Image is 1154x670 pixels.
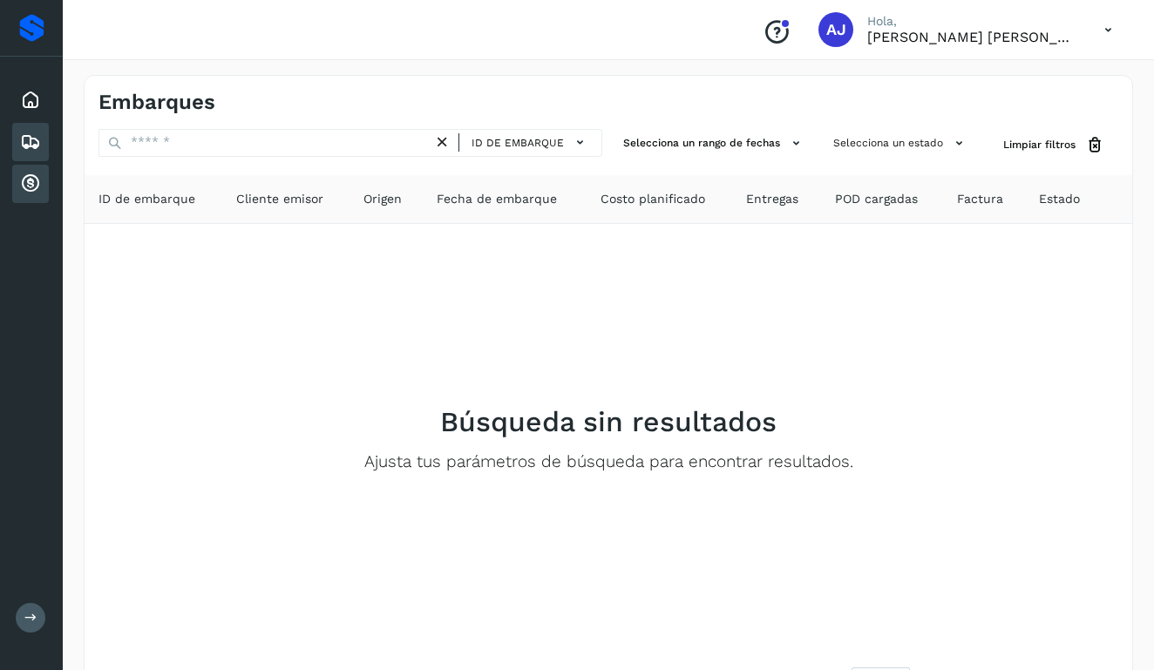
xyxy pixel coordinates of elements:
p: Hola, [867,14,1076,29]
p: Ajusta tus parámetros de búsqueda para encontrar resultados. [364,452,853,472]
h2: Búsqueda sin resultados [440,405,777,438]
span: Fecha de embarque [437,190,557,208]
div: Embarques [12,123,49,161]
span: Entregas [746,190,798,208]
span: Factura [957,190,1003,208]
span: Origen [363,190,402,208]
span: Limpiar filtros [1003,137,1076,152]
span: ID de embarque [472,135,564,151]
button: Selecciona un rango de fechas [616,129,812,158]
div: Inicio [12,81,49,119]
button: Selecciona un estado [826,129,975,158]
h4: Embarques [98,90,215,115]
span: Estado [1039,190,1080,208]
span: Costo planificado [601,190,705,208]
span: ID de embarque [98,190,195,208]
button: Limpiar filtros [989,129,1118,161]
p: Alejandro Javier Monraz Sansores [867,29,1076,45]
button: ID de embarque [466,130,594,155]
div: Cuentas por cobrar [12,165,49,203]
span: POD cargadas [835,190,918,208]
span: Cliente emisor [236,190,323,208]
